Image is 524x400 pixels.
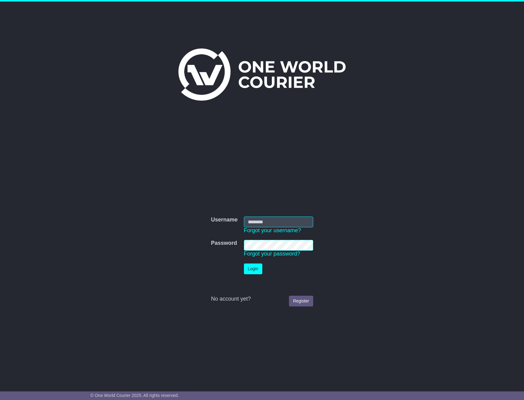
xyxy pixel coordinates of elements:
[90,393,179,398] span: © One World Courier 2025. All rights reserved.
[289,296,313,306] a: Register
[244,251,300,257] a: Forgot your password?
[244,227,301,233] a: Forgot your username?
[244,263,262,274] button: Login
[211,240,237,247] label: Password
[211,296,313,302] div: No account yet?
[178,48,346,101] img: One World
[211,217,237,223] label: Username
